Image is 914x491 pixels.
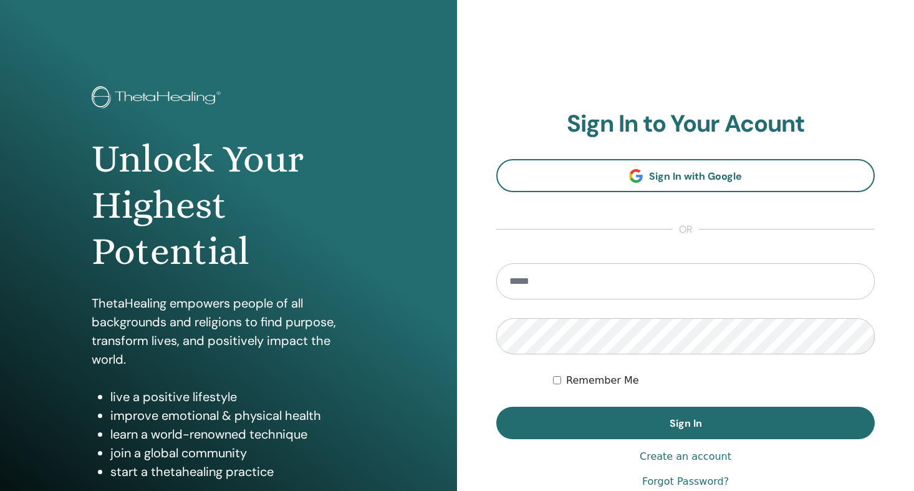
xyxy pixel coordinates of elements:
li: improve emotional & physical health [110,406,365,425]
a: Forgot Password? [642,474,729,489]
a: Sign In with Google [496,159,875,192]
span: or [673,222,699,237]
li: learn a world-renowned technique [110,425,365,444]
span: Sign In [670,417,702,430]
li: start a thetahealing practice [110,462,365,481]
div: Keep me authenticated indefinitely or until I manually logout [553,373,875,388]
label: Remember Me [566,373,639,388]
h1: Unlock Your Highest Potential [92,136,365,275]
span: Sign In with Google [649,170,742,183]
li: join a global community [110,444,365,462]
h2: Sign In to Your Acount [496,110,875,139]
a: Create an account [640,449,731,464]
p: ThetaHealing empowers people of all backgrounds and religions to find purpose, transform lives, a... [92,294,365,369]
li: live a positive lifestyle [110,387,365,406]
button: Sign In [496,407,875,439]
